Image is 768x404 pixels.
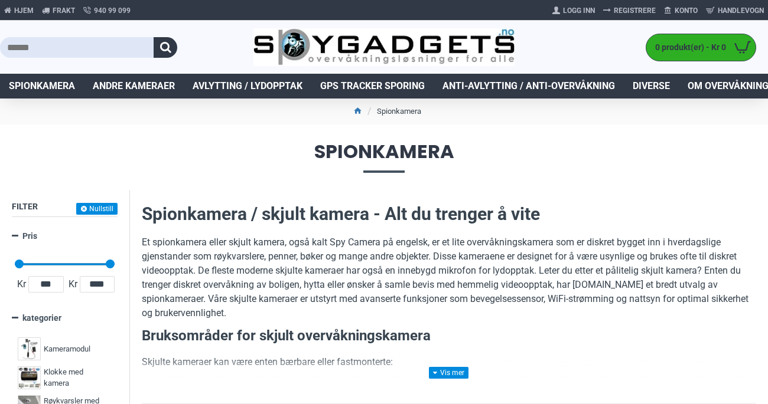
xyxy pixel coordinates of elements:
a: Logg Inn [548,1,599,20]
span: Kr [15,277,28,291]
h3: Bruksområder for skjult overvåkningskamera [142,326,756,346]
a: Pris [12,226,118,247]
a: Handlevogn [702,1,768,20]
button: Nullstill [76,203,118,215]
span: Frakt [53,5,75,16]
img: SpyGadgets.no [253,28,515,66]
span: GPS Tracker Sporing [320,79,425,93]
span: Kameramodul [44,343,90,355]
a: kategorier [12,308,118,329]
a: Diverse [624,74,679,98]
span: Logg Inn [563,5,595,16]
a: Avlytting / Lydopptak [184,74,311,98]
span: Avlytting / Lydopptak [193,79,302,93]
strong: Bærbare spionkameraer: [165,376,273,387]
p: Skjulte kameraer kan være enten bærbare eller fastmonterte: [142,355,756,369]
a: Konto [660,1,702,20]
span: Registrere [614,5,656,16]
span: Filter [12,202,38,211]
img: Klokke med kamera [18,366,41,389]
a: GPS Tracker Sporing [311,74,434,98]
a: 0 produkt(er) - Kr 0 [646,34,756,61]
span: 0 produkt(er) - Kr 0 [646,41,729,54]
span: Handlevogn [718,5,764,16]
span: Andre kameraer [93,79,175,93]
span: Hjem [14,5,34,16]
a: Andre kameraer [84,74,184,98]
span: Spionkamera [9,79,75,93]
a: Registrere [599,1,660,20]
span: Anti-avlytting / Anti-overvåkning [442,79,615,93]
span: Kr [66,277,80,291]
li: Disse kan tas med overalt og brukes til skjult filming i situasjoner der diskresjon er nødvendig ... [165,375,756,403]
span: Diverse [633,79,670,93]
span: 940 99 099 [94,5,131,16]
span: Konto [675,5,698,16]
span: Spionkamera [12,142,756,172]
a: Anti-avlytting / Anti-overvåkning [434,74,624,98]
img: Kameramodul [18,337,41,360]
p: Et spionkamera eller skjult kamera, også kalt Spy Camera på engelsk, er et lite overvåkningskamer... [142,235,756,320]
h2: Spionkamera / skjult kamera - Alt du trenger å vite [142,202,756,226]
span: Klokke med kamera [44,366,109,389]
